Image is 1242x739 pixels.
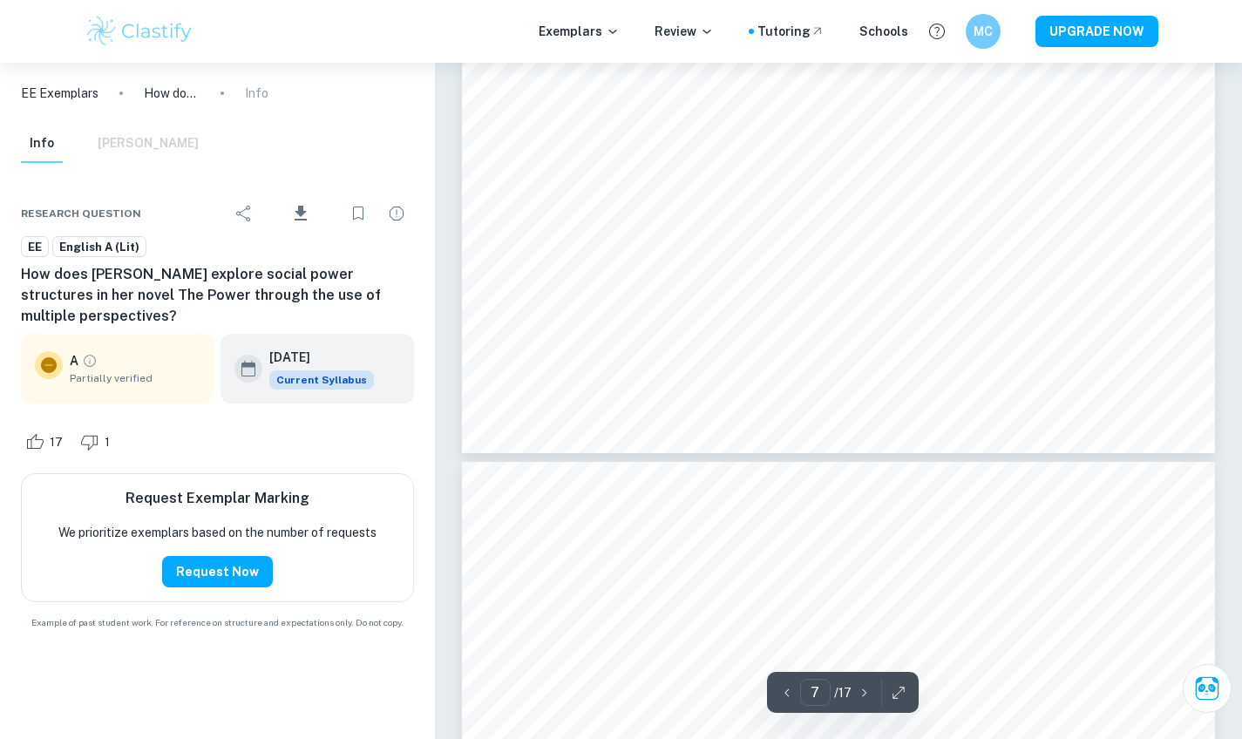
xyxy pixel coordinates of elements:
a: Tutoring [757,22,825,41]
h6: How does [PERSON_NAME] explore social power structures in her novel The Power through the use of ... [21,264,414,327]
p: Info [245,84,268,103]
p: Review [655,22,714,41]
span: Current Syllabus [269,370,374,390]
span: 17 [40,434,72,451]
div: Report issue [379,196,414,231]
span: 1 [95,434,119,451]
p: How does [PERSON_NAME] explore social power structures in her novel The Power through the use of ... [144,84,200,103]
div: Share [227,196,261,231]
a: Schools [859,22,908,41]
button: Ask Clai [1183,664,1232,713]
h6: MC [973,22,993,41]
a: EE Exemplars [21,84,98,103]
span: EE [22,239,48,256]
a: English A (Lit) [52,236,146,258]
div: Like [21,428,72,456]
h6: [DATE] [269,348,360,367]
button: Request Now [162,556,273,587]
p: / 17 [834,683,852,702]
span: Example of past student work. For reference on structure and expectations only. Do not copy. [21,616,414,629]
button: Help and Feedback [922,17,952,46]
span: English A (Lit) [53,239,146,256]
p: Exemplars [539,22,620,41]
div: This exemplar is based on the current syllabus. Feel free to refer to it for inspiration/ideas wh... [269,370,374,390]
p: A [70,351,78,370]
img: Clastify logo [85,14,195,49]
a: EE [21,236,49,258]
a: Grade partially verified [82,353,98,369]
div: Download [265,191,337,236]
p: We prioritize exemplars based on the number of requests [58,523,377,542]
div: Bookmark [341,196,376,231]
div: Dislike [76,428,119,456]
span: Partially verified [70,370,200,386]
h6: Request Exemplar Marking [126,488,309,509]
span: Research question [21,206,141,221]
button: UPGRADE NOW [1035,16,1158,47]
button: Info [21,125,63,163]
button: MC [966,14,1001,49]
